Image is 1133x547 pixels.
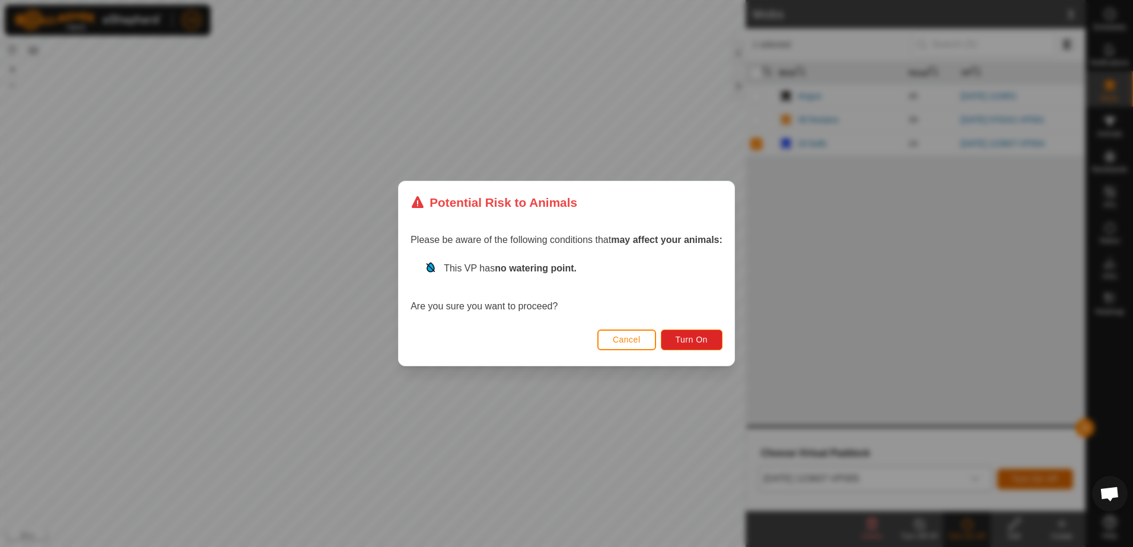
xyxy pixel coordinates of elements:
span: This VP has [444,263,577,273]
button: Turn On [661,330,723,350]
span: Please be aware of the following conditions that [410,235,723,245]
div: Are you sure you want to proceed? [410,261,723,314]
div: Potential Risk to Animals [410,193,577,212]
span: Turn On [676,335,708,344]
div: Open chat [1092,476,1128,511]
span: Cancel [613,335,641,344]
strong: no watering point. [495,263,577,273]
button: Cancel [597,330,656,350]
strong: may affect your animals: [611,235,723,245]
